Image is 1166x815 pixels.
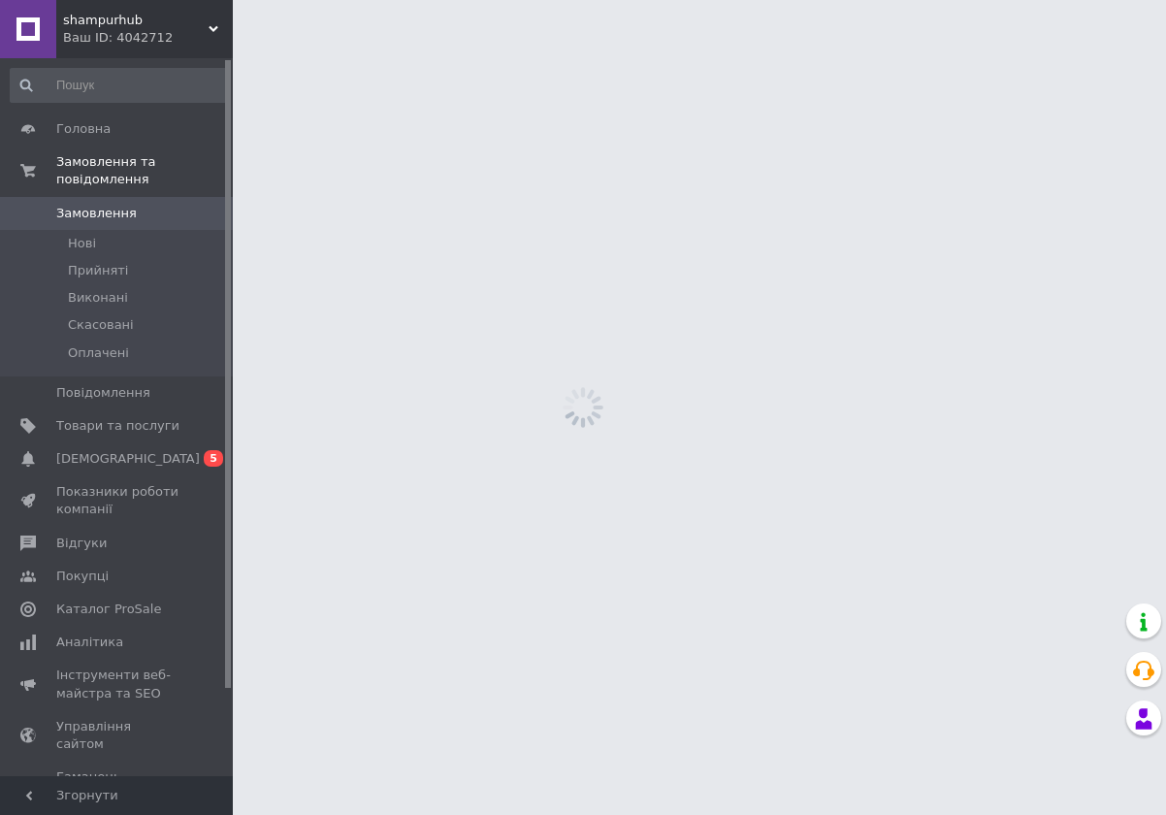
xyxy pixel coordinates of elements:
span: Замовлення та повідомлення [56,153,233,188]
span: Гаманець компанії [56,768,179,803]
span: Скасовані [68,316,134,334]
span: Оплачені [68,344,129,362]
span: Інструменти веб-майстра та SEO [56,667,179,701]
span: Покупці [56,568,109,585]
span: 5 [204,450,223,467]
span: Управління сайтом [56,718,179,753]
span: Товари та послуги [56,417,179,435]
input: Пошук [10,68,229,103]
span: Відгуки [56,535,107,552]
span: Показники роботи компанії [56,483,179,518]
span: Головна [56,120,111,138]
span: Каталог ProSale [56,601,161,618]
span: Прийняті [68,262,128,279]
span: [DEMOGRAPHIC_DATA] [56,450,200,468]
span: Замовлення [56,205,137,222]
span: shampurhub [63,12,209,29]
span: Виконані [68,289,128,307]
span: Повідомлення [56,384,150,402]
div: Ваш ID: 4042712 [63,29,233,47]
span: Аналітика [56,634,123,651]
span: Нові [68,235,96,252]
